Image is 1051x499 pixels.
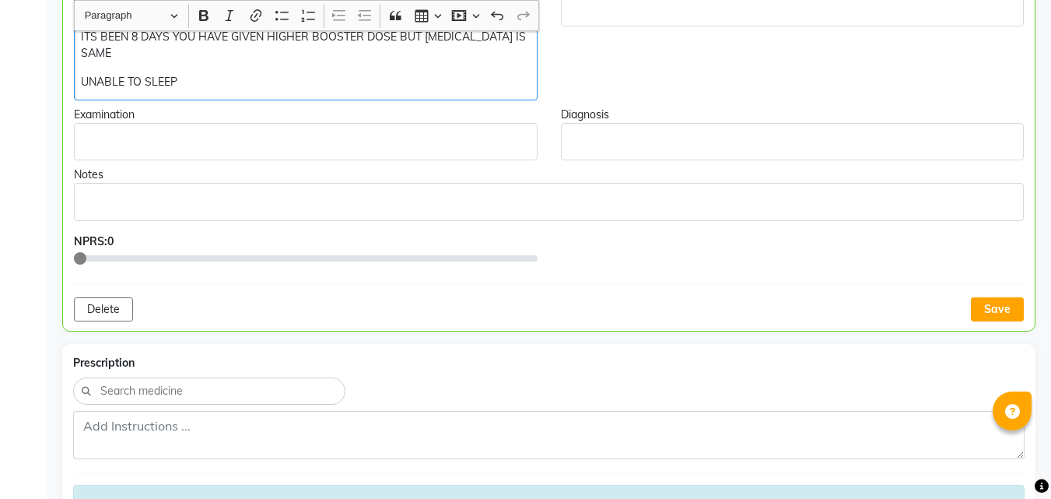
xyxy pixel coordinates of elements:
div: Diagnosis [561,107,1025,123]
div: Notes [74,167,1024,183]
div: Prescription [73,355,1025,371]
div: Examination [74,107,538,123]
div: Rich Text Editor, main [74,183,1024,220]
button: Delete [74,297,133,322]
div: Editor toolbar [75,1,538,30]
span: 0 [107,234,114,248]
button: Save [971,297,1024,322]
p: ITS BEEN 8 DAYS YOU HAVE GIVEN HIGHER BOOSTER DOSE BUT [MEDICAL_DATA] IS SAME [81,29,530,61]
span: Paragraph [85,6,166,25]
div: Rich Text Editor, main [561,123,1025,160]
p: UNABLE TO SLEEP [81,74,530,90]
div: Rich Text Editor, main [74,123,538,160]
div: NPRS: [74,234,538,250]
input: Search medicine [99,382,337,400]
button: Paragraph [78,4,185,28]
